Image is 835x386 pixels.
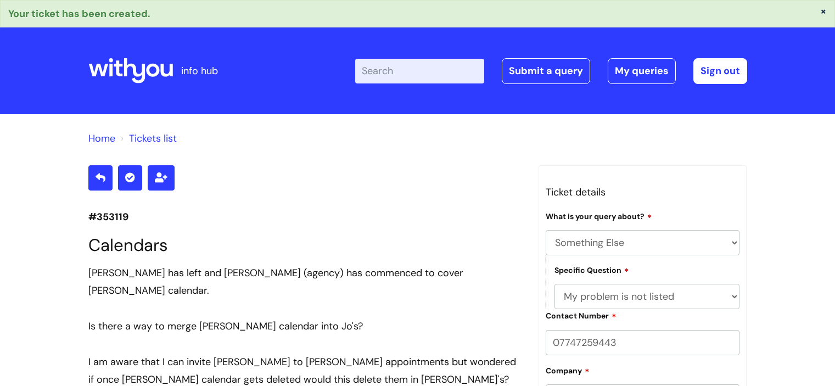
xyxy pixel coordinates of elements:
[118,130,177,147] li: Tickets list
[546,183,740,201] h3: Ticket details
[88,208,522,226] p: #353119
[88,132,115,145] a: Home
[693,58,747,83] a: Sign out
[88,317,522,335] div: Is there a way to merge [PERSON_NAME] calendar into Jo's?
[181,62,218,80] p: info hub
[554,264,629,275] label: Specific Question
[88,130,115,147] li: Solution home
[546,365,590,376] label: Company
[355,58,747,83] div: | -
[355,59,484,83] input: Search
[88,264,522,300] div: [PERSON_NAME] has left and [PERSON_NAME] (agency) has commenced to cover [PERSON_NAME] calendar.
[608,58,676,83] a: My queries
[502,58,590,83] a: Submit a query
[820,6,827,16] button: ×
[546,210,652,221] label: What is your query about?
[546,310,617,321] label: Contact Number
[129,132,177,145] a: Tickets list
[88,235,522,255] h1: Calendars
